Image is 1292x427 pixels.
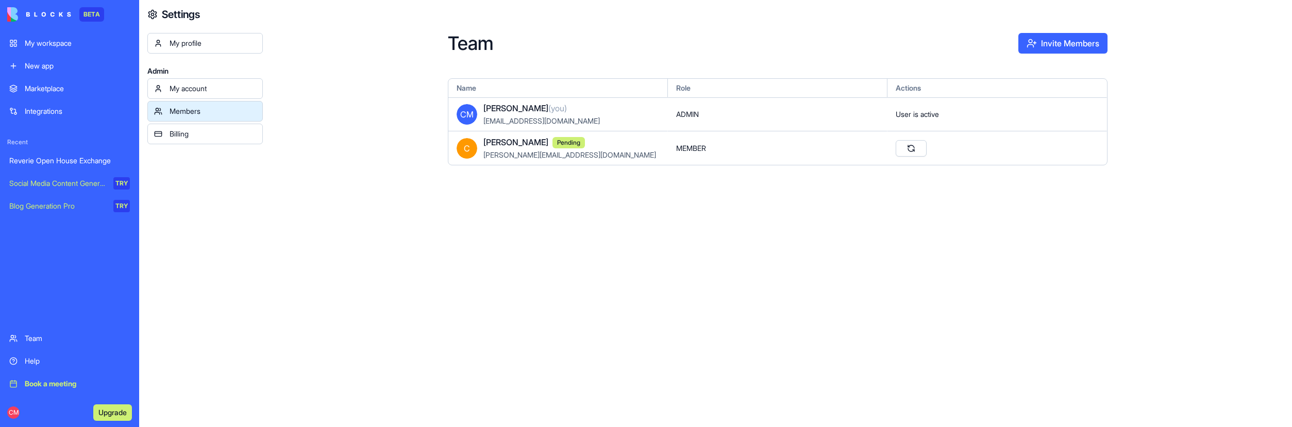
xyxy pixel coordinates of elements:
div: Reverie Open House Exchange [9,156,130,166]
span: User is active [896,109,939,119]
span: CM [7,406,20,419]
span: C [457,138,477,159]
span: ADMIN [676,109,699,119]
img: logo [7,7,71,22]
span: [EMAIL_ADDRESS][DOMAIN_NAME] [483,116,600,125]
div: Team [25,333,130,344]
div: Integrations [25,106,130,116]
span: [PERSON_NAME] [483,102,567,114]
a: BETA [7,7,104,22]
a: Integrations [3,101,136,122]
button: Upgrade [93,404,132,421]
span: MEMBER [676,143,706,153]
a: Team [3,328,136,349]
div: Marketplace [25,83,130,94]
div: Social Media Content Generator [9,178,106,189]
button: Reinvite User [896,140,927,157]
span: Pending [552,137,585,148]
div: BETA [79,7,104,22]
a: Social Media Content GeneratorTRY [3,173,136,194]
a: Book a meeting [3,373,136,394]
div: TRY [113,200,130,212]
span: Admin [147,66,263,76]
a: My profile [147,33,263,54]
div: Members [170,106,256,116]
a: Blog Generation ProTRY [3,196,136,216]
a: New app [3,56,136,76]
div: My profile [170,38,256,48]
a: Reverie Open House Exchange [3,150,136,171]
div: Blog Generation Pro [9,201,106,211]
a: Billing [147,124,263,144]
div: Role [668,79,887,97]
span: Recent [3,138,136,146]
a: My workspace [3,33,136,54]
a: Upgrade [93,407,132,417]
div: Actions [887,79,1106,97]
span: (you) [548,103,567,113]
div: Name [448,79,668,97]
h2: Team [448,33,1018,54]
a: My account [147,78,263,99]
span: [PERSON_NAME] [483,136,548,148]
a: Members [147,101,263,122]
div: Book a meeting [25,379,130,389]
div: Billing [170,129,256,139]
div: Help [25,356,130,366]
div: New app [25,61,130,71]
span: [PERSON_NAME][EMAIL_ADDRESS][DOMAIN_NAME] [483,150,656,159]
span: CM [457,104,477,125]
div: My account [170,83,256,94]
button: Invite Members [1018,33,1108,54]
h4: Settings [162,7,200,22]
a: Marketplace [3,78,136,99]
a: Help [3,351,136,371]
div: My workspace [25,38,130,48]
div: TRY [113,177,130,190]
